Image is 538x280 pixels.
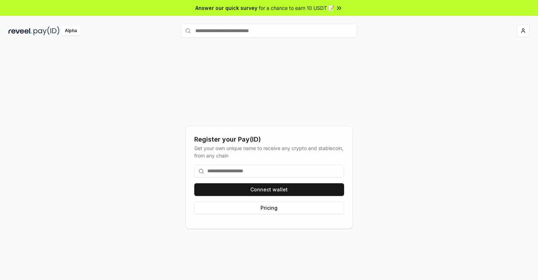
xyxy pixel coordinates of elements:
span: Answer our quick survey [195,4,257,12]
div: Register your Pay(ID) [194,135,344,144]
button: Connect wallet [194,183,344,196]
span: for a chance to earn 10 USDT 📝 [259,4,334,12]
img: reveel_dark [8,26,32,35]
div: Get your own unique name to receive any crypto and stablecoin, from any chain [194,144,344,159]
div: Alpha [61,26,81,35]
button: Pricing [194,202,344,214]
img: pay_id [33,26,60,35]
